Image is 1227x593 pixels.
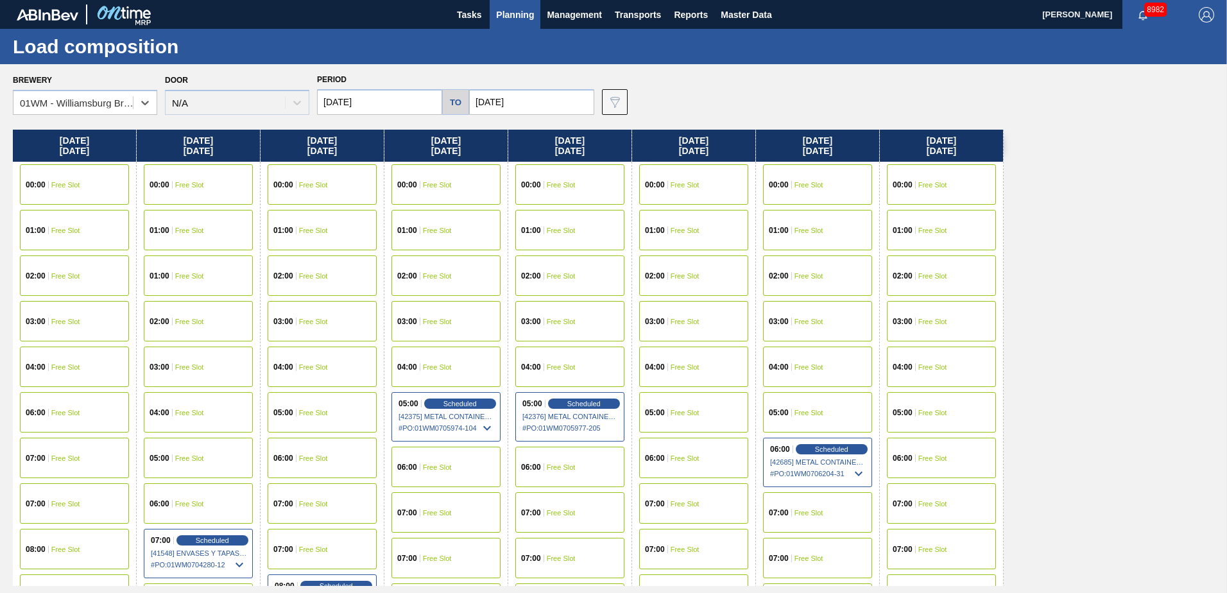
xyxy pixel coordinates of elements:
span: 04:00 [26,363,46,371]
span: 05:00 [399,400,418,408]
span: # PO : 01WM0706204-31 [770,466,866,481]
span: Free Slot [794,181,823,189]
span: Free Slot [671,363,699,371]
input: mm/dd/yyyy [317,89,442,115]
span: Free Slot [918,454,947,462]
span: 00:00 [273,181,293,189]
span: # PO : 01WM0704280-12 [151,557,247,572]
span: 02:00 [150,318,169,325]
span: Free Slot [671,227,699,234]
span: 03:00 [397,318,417,325]
span: 03:00 [26,318,46,325]
span: Scheduled [320,582,353,590]
span: 03:00 [893,318,913,325]
span: 04:00 [893,363,913,371]
span: 06:00 [521,463,541,471]
span: 00:00 [893,181,913,189]
span: Free Slot [794,227,823,234]
span: Free Slot [671,318,699,325]
span: Free Slot [918,500,947,508]
span: 07:00 [645,500,665,508]
span: Management [547,7,602,22]
span: Free Slot [299,272,328,280]
span: Free Slot [671,272,699,280]
span: 04:00 [397,363,417,371]
span: 02:00 [273,272,293,280]
span: 01:00 [150,227,169,234]
span: 04:00 [645,363,665,371]
span: 07:00 [645,546,665,553]
span: 02:00 [769,272,789,280]
div: [DATE] [DATE] [137,130,260,162]
span: Free Slot [547,181,576,189]
span: 02:00 [893,272,913,280]
span: 00:00 [150,181,169,189]
div: [DATE] [DATE] [508,130,631,162]
span: Scheduled [196,537,229,544]
span: Free Slot [547,509,576,517]
div: [DATE] [DATE] [880,130,1003,162]
span: Free Slot [51,546,80,553]
span: 07:00 [26,454,46,462]
h5: to [450,98,461,107]
span: Free Slot [299,227,328,234]
span: Free Slot [51,363,80,371]
span: Free Slot [547,227,576,234]
div: [DATE] [DATE] [756,130,879,162]
h1: Load composition [13,39,241,54]
span: Free Slot [175,272,204,280]
span: Period [317,75,347,84]
span: Free Slot [671,454,699,462]
span: 06:00 [397,463,417,471]
span: Free Slot [918,181,947,189]
div: 01WM - Williamsburg Brewery [20,98,134,108]
span: 07:00 [521,554,541,562]
span: Free Slot [51,272,80,280]
span: 00:00 [645,181,665,189]
span: # PO : 01WM0705977-205 [522,420,619,436]
span: 04:00 [273,363,293,371]
span: 06:00 [893,454,913,462]
span: Free Slot [671,409,699,417]
span: 07:00 [273,500,293,508]
span: Free Slot [918,227,947,234]
span: Free Slot [423,227,452,234]
span: Free Slot [51,409,80,417]
span: Free Slot [794,318,823,325]
span: Free Slot [175,500,204,508]
span: 08:00 [26,546,46,553]
span: 02:00 [397,272,417,280]
label: Brewery [13,76,52,85]
span: Transports [615,7,661,22]
span: Free Slot [547,363,576,371]
span: 07:00 [273,546,293,553]
img: Logout [1199,7,1214,22]
span: 05:00 [645,409,665,417]
span: Free Slot [547,463,576,471]
span: 06:00 [26,409,46,417]
span: Free Slot [918,272,947,280]
span: Planning [496,7,534,22]
span: 03:00 [521,318,541,325]
span: 05:00 [893,409,913,417]
span: 03:00 [769,318,789,325]
span: 02:00 [26,272,46,280]
span: Scheduled [443,400,477,408]
div: [DATE] [DATE] [261,130,384,162]
div: [DATE] [DATE] [632,130,755,162]
span: Free Slot [671,500,699,508]
span: Free Slot [299,454,328,462]
span: Free Slot [794,409,823,417]
span: 01:00 [893,227,913,234]
span: 03:00 [645,318,665,325]
span: 02:00 [521,272,541,280]
span: 01:00 [397,227,417,234]
span: Free Slot [51,318,80,325]
span: 01:00 [273,227,293,234]
span: Free Slot [175,409,204,417]
img: icon-filter-gray [607,94,622,110]
span: 07:00 [893,546,913,553]
span: 04:00 [769,363,789,371]
span: 04:00 [150,409,169,417]
span: Free Slot [51,181,80,189]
